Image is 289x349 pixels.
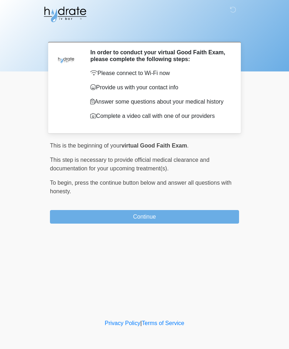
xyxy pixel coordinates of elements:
span: press the continue button below and answer all questions with honesty. [50,180,232,194]
strong: virtual Good Faith Exam [121,143,187,149]
a: | [140,320,142,326]
span: This is the beginning of your [50,143,121,149]
button: Continue [50,210,239,224]
span: . [187,143,188,149]
p: Complete a video call with one of our providers [90,112,228,120]
span: To begin, [50,180,75,186]
span: This step is necessary to provide official medical clearance and documentation for your upcoming ... [50,157,209,171]
h2: In order to conduct your virtual Good Faith Exam, please complete the following steps: [90,49,228,63]
img: Hydrate IV Bar - Fort Collins Logo [43,5,87,23]
a: Terms of Service [142,320,184,326]
h1: ‎ ‎ ‎ [45,26,244,39]
a: Privacy Policy [105,320,141,326]
img: Agent Avatar [55,49,77,70]
p: Please connect to Wi-Fi now [90,69,228,78]
p: Answer some questions about your medical history [90,98,228,106]
p: Provide us with your contact info [90,83,228,92]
